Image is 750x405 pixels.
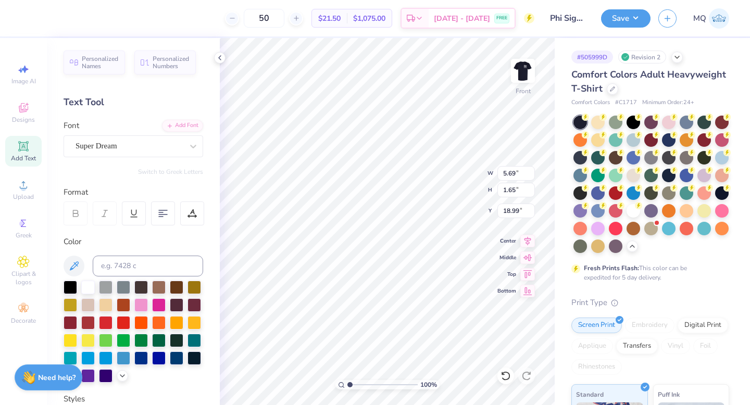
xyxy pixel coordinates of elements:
div: Text Tool [64,95,203,109]
div: Styles [64,393,203,405]
input: Untitled Design [542,8,593,29]
span: MQ [693,12,706,24]
div: Digital Print [678,318,728,333]
span: Personalized Numbers [153,55,190,70]
span: Add Text [11,154,36,162]
div: Applique [571,338,613,354]
input: – – [244,9,284,28]
span: FREE [496,15,507,22]
span: Comfort Colors [571,98,610,107]
span: Center [497,237,516,245]
label: Font [64,120,79,132]
div: Screen Print [571,318,622,333]
span: Bottom [497,287,516,295]
span: Upload [13,193,34,201]
div: Foil [693,338,718,354]
strong: Fresh Prints Flash: [584,264,639,272]
div: Add Font [162,120,203,132]
div: Print Type [571,297,729,309]
div: # 505999D [571,50,613,64]
button: Switch to Greek Letters [138,168,203,176]
img: Makena Quinn [709,8,729,29]
span: Minimum Order: 24 + [642,98,694,107]
div: Format [64,186,204,198]
span: Middle [497,254,516,261]
span: # C1717 [615,98,637,107]
div: Color [64,236,203,248]
span: Puff Ink [658,389,680,400]
span: Designs [12,116,35,124]
span: 100 % [420,380,437,389]
div: Revision 2 [618,50,666,64]
span: Greek [16,231,32,239]
div: Embroidery [625,318,674,333]
span: Clipart & logos [5,270,42,286]
span: $21.50 [318,13,341,24]
span: [DATE] - [DATE] [434,13,490,24]
input: e.g. 7428 c [93,256,203,276]
button: Save [601,9,651,28]
span: $1,075.00 [353,13,385,24]
strong: Need help? [38,373,76,383]
span: Image AI [11,77,36,85]
span: Standard [576,389,604,400]
span: Top [497,271,516,278]
div: Transfers [616,338,658,354]
img: Front [512,60,533,81]
span: Personalized Names [82,55,119,70]
div: Vinyl [661,338,690,354]
span: Decorate [11,317,36,325]
div: This color can be expedited for 5 day delivery. [584,263,712,282]
a: MQ [693,8,729,29]
div: Rhinestones [571,359,622,375]
div: Front [516,86,531,96]
span: Comfort Colors Adult Heavyweight T-Shirt [571,68,726,95]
